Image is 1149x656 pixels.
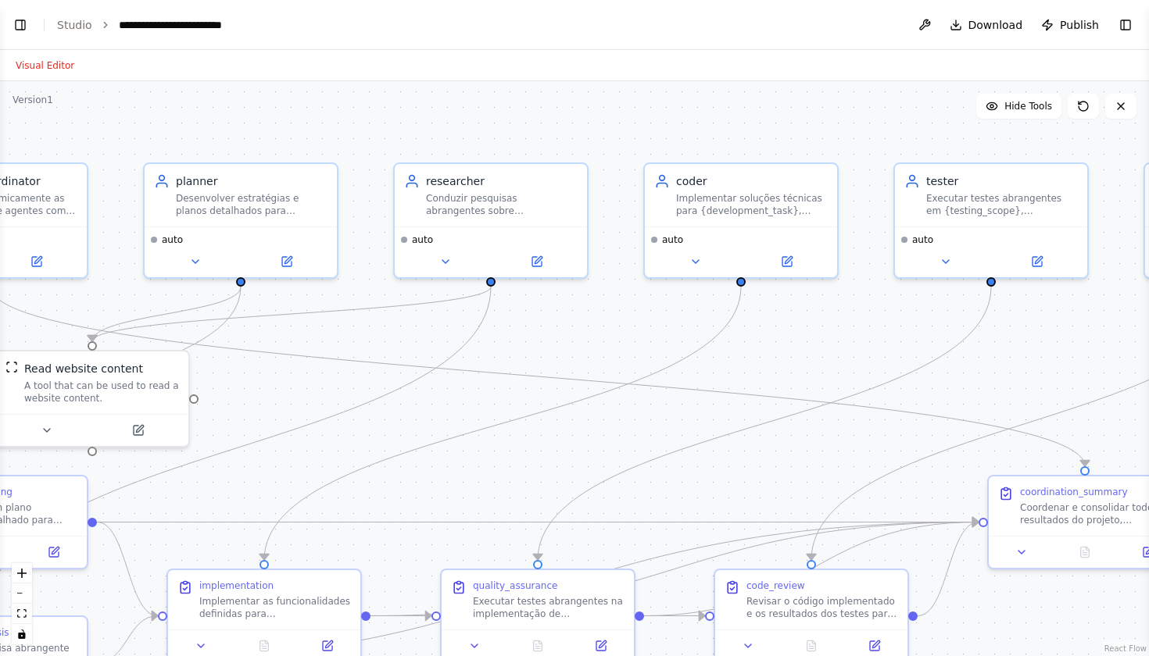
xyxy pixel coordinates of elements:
[847,636,901,655] button: Open in side panel
[662,234,683,246] span: auto
[176,173,328,189] div: planner
[644,515,979,624] g: Edge from 7c1fc347-56ac-4f24-9fa6-1085af03a0e9 to 35524534-098c-4733-9840-daa2d13e3a77
[162,234,183,246] span: auto
[1052,543,1119,562] button: No output available
[473,595,625,620] div: Executar testes abrangentes na implementação de {testing_scope}, validando funcionalidades, perfo...
[926,173,1078,189] div: tester
[492,252,581,271] button: Open in side panel
[97,515,158,624] g: Edge from 4e70e465-6354-4162-90ff-4f28e9656dee to 7bb76575-be71-4cb0-9f79-b604cc6eb61b
[24,380,179,405] div: A tool that can be used to read a website content.
[968,17,1023,33] span: Download
[12,624,32,644] button: toggle interactivity
[918,515,979,624] g: Edge from 625d7b78-44e1-49b8-b539-a9a871db1630 to 35524534-098c-4733-9840-daa2d13e3a77
[176,192,328,217] div: Desenvolver estratégias e planos detalhados para {project_scope}, analisando requisitos, definind...
[5,361,18,373] img: ScrapeWebsiteTool
[97,515,979,530] g: Edge from 4e70e465-6354-4162-90ff-4f28e9656dee to 35524534-098c-4733-9840-daa2d13e3a77
[993,252,1081,271] button: Open in side panel
[13,94,53,106] div: Version 1
[1104,644,1147,653] a: React Flow attribution
[412,234,433,246] span: auto
[676,173,828,189] div: coder
[12,583,32,604] button: zoom out
[300,636,354,655] button: Open in side panel
[743,252,831,271] button: Open in side panel
[746,579,805,592] div: code_review
[12,604,32,624] button: fit view
[242,252,331,271] button: Open in side panel
[9,14,31,36] button: Show left sidebar
[12,563,32,644] div: React Flow controls
[746,595,898,620] div: Revisar o código implementado e os resultados dos testes para {review_scope}, analisando qualidad...
[393,162,589,279] div: researcherConduzir pesquisas abrangentes sobre {research_topic}, coletando informações atualizada...
[12,563,32,583] button: zoom in
[1020,486,1128,498] div: coordination_summary
[1004,100,1052,112] span: Hide Tools
[6,56,84,75] button: Visual Editor
[473,579,557,592] div: quality_assurance
[199,595,351,620] div: Implementar as funcionalidades definidas para {development_task}, seguindo as especificações técn...
[912,234,933,246] span: auto
[530,287,999,560] g: Edge from 68e9b184-b6a5-4bff-a157-54c33e081ed2 to 7c1fc347-56ac-4f24-9fa6-1085af03a0e9
[84,287,499,341] g: Edge from 93882628-fed8-4631-9cc4-35c9483ea3cf to 4da12c33-f298-4f62-97c8-7462833cb4e9
[143,162,338,279] div: plannerDesenvolver estratégias e planos detalhados para {project_scope}, analisando requisitos, d...
[976,94,1061,119] button: Hide Tools
[943,11,1029,39] button: Download
[643,162,839,279] div: coderImplementar soluções técnicas para {development_task}, escrevendo código limpo, eficiente e ...
[1035,11,1105,39] button: Publish
[84,287,249,341] g: Edge from fbd18f3f-f5cc-49da-b6a7-4c808aac3f34 to 4da12c33-f298-4f62-97c8-7462833cb4e9
[1060,17,1099,33] span: Publish
[24,361,143,376] div: Read website content
[893,162,1089,279] div: testerExecutar testes abrangentes em {testing_scope}, identificando bugs, validando funcionalidad...
[57,17,263,33] nav: breadcrumb
[370,515,979,624] g: Edge from 7bb76575-be71-4cb0-9f79-b604cc6eb61b to 35524534-098c-4733-9840-daa2d13e3a77
[27,543,81,562] button: Open in side panel
[426,173,578,189] div: researcher
[94,421,182,440] button: Open in side panel
[1115,14,1136,36] button: Show right sidebar
[231,636,298,655] button: No output available
[779,636,845,655] button: No output available
[574,636,628,655] button: Open in side panel
[256,287,749,560] g: Edge from e3878c10-7c49-4689-aa4d-10d8e92ac994 to 7bb76575-be71-4cb0-9f79-b604cc6eb61b
[505,636,571,655] button: No output available
[57,19,92,31] a: Studio
[199,579,274,592] div: implementation
[926,192,1078,217] div: Executar testes abrangentes em {testing_scope}, identificando bugs, validando funcionalidades e g...
[676,192,828,217] div: Implementar soluções técnicas para {development_task}, escrevendo código limpo, eficiente e bem d...
[426,192,578,217] div: Conduzir pesquisas abrangentes sobre {research_topic}, coletando informações atualizadas, analisa...
[644,608,705,624] g: Edge from 7c1fc347-56ac-4f24-9fa6-1085af03a0e9 to 625d7b78-44e1-49b8-b539-a9a871db1630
